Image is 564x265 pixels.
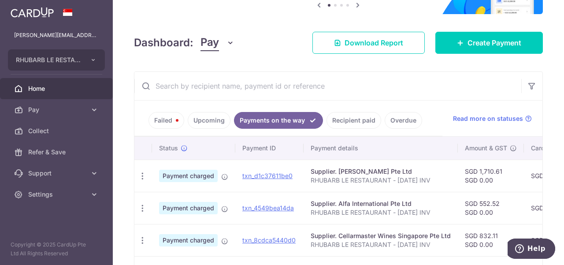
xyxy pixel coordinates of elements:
span: Payment charged [159,202,218,214]
span: Payment charged [159,170,218,182]
p: RHUBARB LE RESTAURANT - [DATE] INV [311,208,451,217]
th: Payment ID [235,137,304,160]
span: Refer & Save [28,148,86,157]
span: Create Payment [468,37,521,48]
span: Read more on statuses [453,114,523,123]
button: RHUBARB LE RESTAURANT PTE. LTD. [8,49,105,71]
span: Support [28,169,86,178]
a: Upcoming [188,112,230,129]
td: SGD 552.52 SGD 0.00 [458,192,524,224]
div: Supplier. Alfa International Pte Ltd [311,199,451,208]
p: RHUBARB LE RESTAURANT - [DATE] INV [311,240,451,249]
span: Help [20,6,38,14]
span: Download Report [345,37,403,48]
th: Payment details [304,137,458,160]
a: txn_4549bea14da [242,204,294,212]
p: [PERSON_NAME][EMAIL_ADDRESS][DOMAIN_NAME] [14,31,99,40]
h4: Dashboard: [134,35,193,51]
a: txn_8cdca5440d0 [242,236,296,244]
img: CardUp [11,7,54,18]
span: Pay [28,105,86,114]
button: Pay [200,34,234,51]
td: SGD 832.11 SGD 0.00 [458,224,524,256]
a: Failed [148,112,184,129]
a: Overdue [385,112,422,129]
span: Collect [28,127,86,135]
span: Amount & GST [465,144,507,153]
div: Supplier. [PERSON_NAME] Pte Ltd [311,167,451,176]
span: Home [28,84,86,93]
a: Create Payment [435,32,543,54]
p: RHUBARB LE RESTAURANT - [DATE] INV [311,176,451,185]
span: Status [159,144,178,153]
a: Read more on statuses [453,114,532,123]
iframe: Opens a widget where you can find more information [508,239,555,261]
a: txn_d1c37611be0 [242,172,293,179]
a: Payments on the way [234,112,323,129]
span: Payment charged [159,234,218,246]
td: SGD 1,710.61 SGD 0.00 [458,160,524,192]
span: Pay [200,34,219,51]
span: RHUBARB LE RESTAURANT PTE. LTD. [16,56,81,64]
span: Settings [28,190,86,199]
a: Download Report [312,32,425,54]
div: Supplier. Cellarmaster Wines Singapore Pte Ltd [311,231,451,240]
input: Search by recipient name, payment id or reference [134,72,521,100]
a: Recipient paid [327,112,381,129]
